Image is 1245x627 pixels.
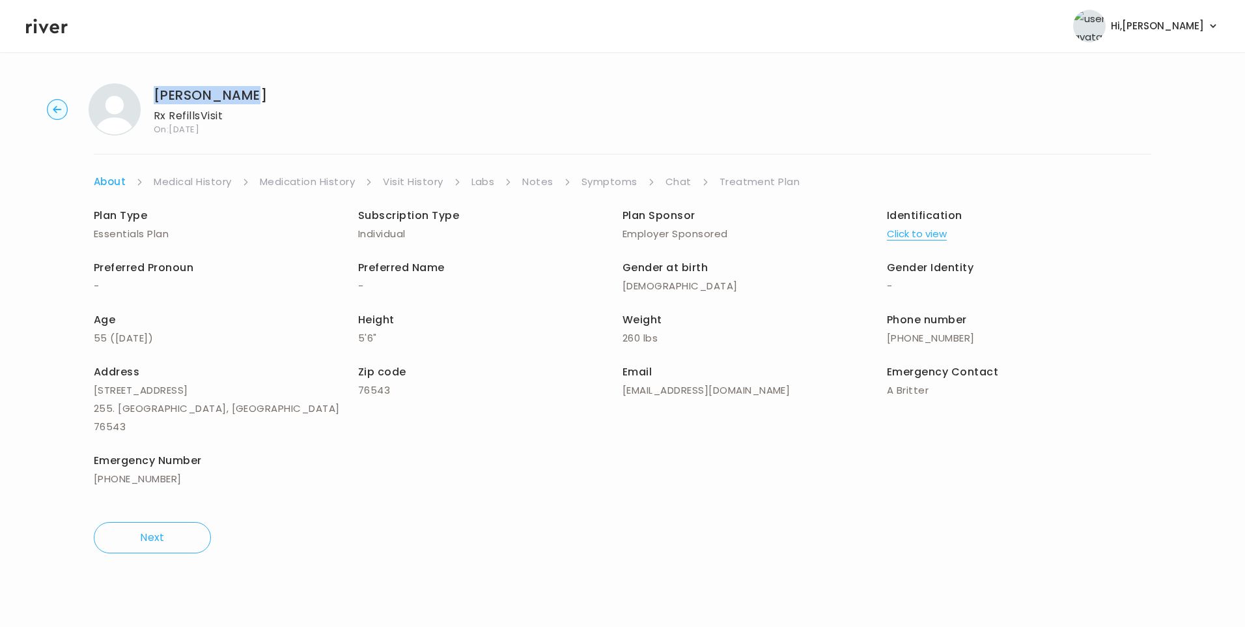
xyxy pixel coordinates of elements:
[383,173,443,191] a: Visit History
[154,107,267,125] p: Rx Refills Visit
[94,400,358,436] p: 255. [GEOGRAPHIC_DATA], [GEOGRAPHIC_DATA] 76543
[665,173,692,191] a: Chat
[720,173,800,191] a: Treatment Plan
[522,173,553,191] a: Notes
[358,225,622,243] p: Individual
[94,329,358,347] p: 55
[622,312,662,327] span: Weight
[887,260,973,275] span: Gender Identity
[110,331,153,345] span: ( [DATE] )
[94,225,358,243] p: Essentials Plan
[622,208,695,223] span: Plan Sponsor
[887,225,947,243] button: Click to view
[154,86,267,104] h1: [PERSON_NAME]
[94,381,358,400] p: [STREET_ADDRESS]
[581,173,637,191] a: Symptoms
[154,125,267,134] span: On: [DATE]
[1073,10,1106,42] img: user avatar
[358,381,622,400] p: 76543
[358,277,622,295] p: -
[358,329,622,347] p: 5'6"
[94,364,139,379] span: Address
[887,277,1151,295] p: -
[887,329,1151,347] p: [PHONE_NUMBER]
[622,381,887,400] p: [EMAIL_ADDRESS][DOMAIN_NAME]
[471,173,495,191] a: Labs
[94,522,211,553] button: Next
[358,208,459,223] span: Subscription Type
[622,260,708,275] span: Gender at birth
[358,312,395,327] span: Height
[622,329,887,347] p: 260 lbs
[622,277,887,295] p: [DEMOGRAPHIC_DATA]
[89,83,141,136] img: Dawn Johnson
[622,364,652,379] span: Email
[94,208,147,223] span: Plan Type
[622,225,887,243] p: Employer Sponsored
[94,260,193,275] span: Preferred Pronoun
[887,208,962,223] span: Identification
[358,260,445,275] span: Preferred Name
[358,364,406,379] span: Zip code
[94,470,358,488] p: [PHONE_NUMBER]
[1073,10,1219,42] button: user avatarHi,[PERSON_NAME]
[94,453,202,468] span: Emergency Number
[887,381,1151,400] p: A Britter
[94,173,126,191] a: About
[1111,17,1204,35] span: Hi, [PERSON_NAME]
[887,364,998,379] span: Emergency Contact
[260,173,356,191] a: Medication History
[94,312,115,327] span: Age
[94,277,358,295] p: -
[887,312,967,327] span: Phone number
[154,173,231,191] a: Medical History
